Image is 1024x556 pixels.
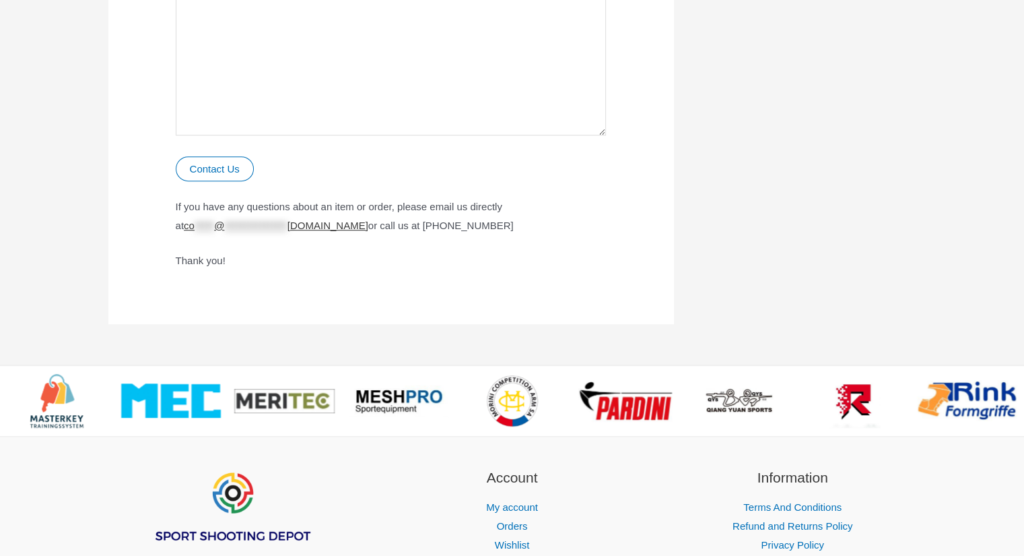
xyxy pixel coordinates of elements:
aside: Footer Widget 2 [388,467,636,555]
p: If you have any questions about an item or order, please email us directly at or call us at [PHON... [176,197,607,235]
a: Privacy Policy [761,539,823,551]
nav: Information [669,498,916,555]
span: This contact has been encoded by Anti-Spam by CleanTalk. Click to decode. To finish the decoding ... [184,220,368,231]
a: My account [486,501,538,513]
aside: Footer Widget 3 [669,467,916,555]
a: Orders [497,520,528,532]
p: Thank you! [176,251,607,270]
button: Contact Us [176,156,254,181]
a: Terms And Conditions [743,501,842,513]
h2: Account [388,467,636,489]
a: Wishlist [495,539,530,551]
a: Refund and Returns Policy [732,520,852,532]
h2: Information [669,467,916,489]
nav: Account [388,498,636,555]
